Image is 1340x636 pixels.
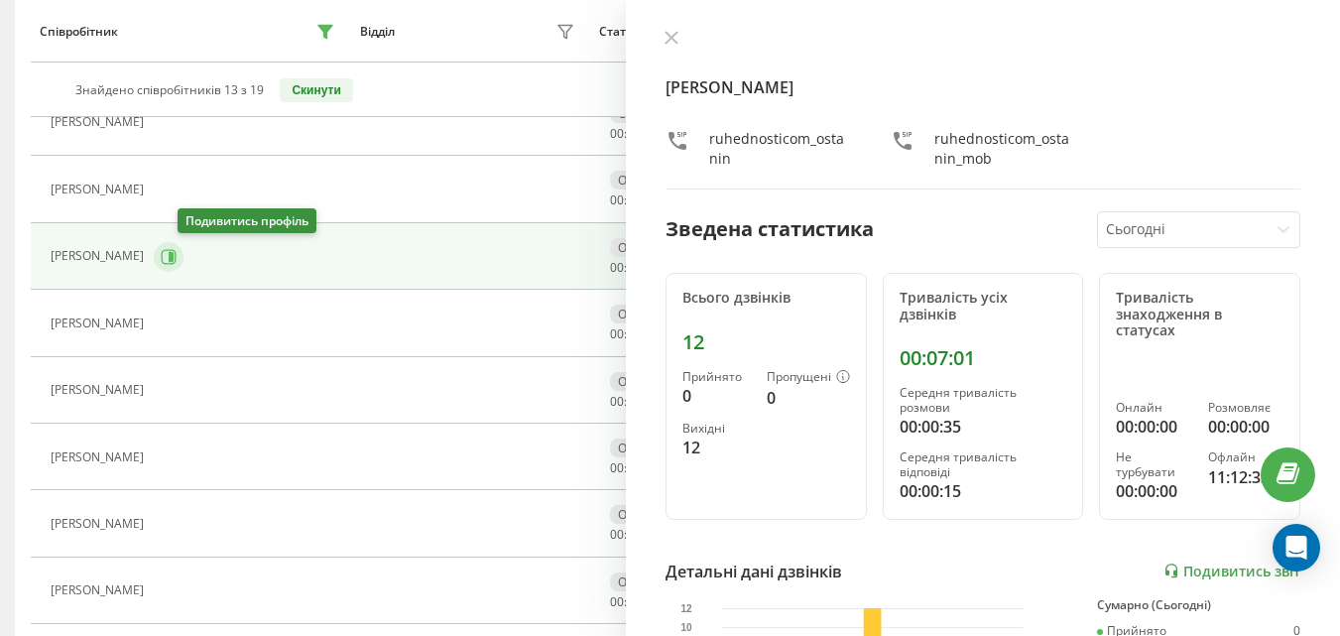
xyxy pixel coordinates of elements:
div: Офлайн [610,305,673,323]
div: Знайдено співробітників 13 з 19 [75,83,264,97]
span: 00 [610,393,624,410]
div: 0 [767,386,850,410]
div: Не турбувати [1116,450,1191,479]
div: [PERSON_NAME] [51,383,149,397]
div: Розмовляє [1208,401,1283,415]
div: Офлайн [610,171,673,190]
div: Прийнято [682,370,751,384]
div: Open Intercom Messenger [1273,524,1320,572]
div: [PERSON_NAME] [51,317,149,330]
div: : : [610,127,658,141]
div: Сумарно (Сьогодні) [1097,598,1300,612]
div: 11:12:33 [1208,465,1283,489]
div: Середня тривалість розмови [900,386,1067,415]
div: Всього дзвінків [682,290,850,307]
text: 10 [680,622,692,633]
div: Статус [599,25,638,39]
h4: [PERSON_NAME] [666,75,1300,99]
div: Тривалість усіх дзвінків [900,290,1067,323]
div: Офлайн [610,439,673,457]
div: [PERSON_NAME] [51,583,149,597]
div: 00:00:00 [1208,415,1283,439]
div: Вихідні [682,422,751,436]
div: 00:00:00 [1116,479,1191,503]
div: Пропущені [767,370,850,386]
div: [PERSON_NAME] [51,183,149,196]
text: 12 [680,603,692,614]
a: Подивитись звіт [1163,563,1300,579]
span: 00 [610,593,624,610]
span: 00 [610,325,624,342]
div: ruhednosticom_ostanin_mob [934,129,1076,169]
div: : : [610,528,658,542]
div: : : [610,327,658,341]
div: 0 [682,384,751,408]
div: 12 [682,330,850,354]
div: Офлайн [610,572,673,591]
div: : : [610,193,658,207]
div: 00:00:35 [900,415,1067,439]
div: Співробітник [40,25,118,39]
div: : : [610,395,658,409]
div: 00:07:01 [900,346,1067,370]
div: Середня тривалість відповіді [900,450,1067,479]
div: Офлайн [1208,450,1283,464]
div: Тривалість знаходження в статусах [1116,290,1283,339]
div: Офлайн [610,372,673,391]
div: Відділ [360,25,395,39]
div: 00:00:00 [1116,415,1191,439]
button: Скинути [280,78,352,102]
div: [PERSON_NAME] [51,249,149,263]
div: 12 [682,436,751,459]
div: Офлайн [610,505,673,524]
div: Подивитись профіль [178,208,316,233]
span: 00 [610,191,624,208]
div: 00:00:15 [900,479,1067,503]
span: 00 [610,459,624,476]
span: 00 [610,259,624,276]
span: 00 [610,526,624,543]
div: [PERSON_NAME] [51,450,149,464]
div: : : [610,261,658,275]
div: Детальні дані дзвінків [666,560,842,583]
div: ruhednosticom_ostanin [709,129,851,169]
span: 00 [610,125,624,142]
div: [PERSON_NAME] [51,517,149,531]
div: [PERSON_NAME] [51,115,149,129]
div: Зведена статистика [666,214,874,244]
div: : : [610,595,658,609]
div: : : [610,461,658,475]
div: Онлайн [1116,401,1191,415]
div: Офлайн [610,238,673,257]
